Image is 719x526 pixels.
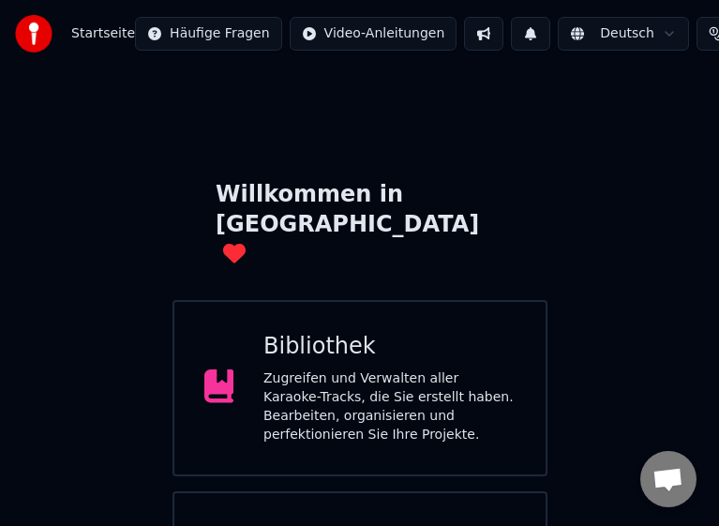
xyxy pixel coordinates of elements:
[15,15,52,53] img: youka
[290,17,457,51] button: Video-Anleitungen
[263,369,516,444] div: Zugreifen und Verwalten aller Karaoke-Tracks, die Sie erstellt haben. Bearbeiten, organisieren un...
[71,24,135,43] nav: breadcrumb
[135,17,282,51] button: Häufige Fragen
[263,332,516,362] div: Bibliothek
[216,180,503,270] div: Willkommen in [GEOGRAPHIC_DATA]
[640,451,697,507] a: Chat öffnen
[71,24,135,43] span: Startseite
